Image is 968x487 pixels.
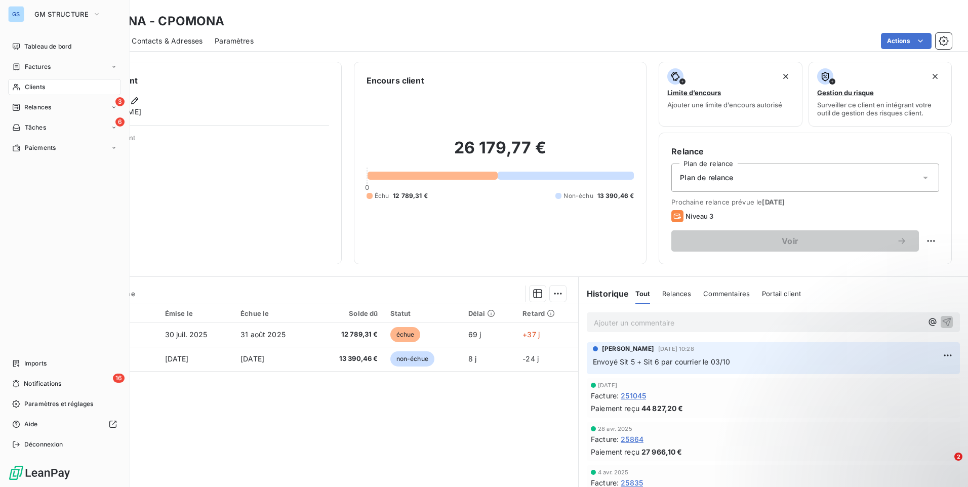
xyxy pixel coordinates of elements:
[881,33,932,49] button: Actions
[762,290,801,298] span: Portail client
[82,134,329,148] span: Propriétés Client
[24,420,38,429] span: Aide
[319,309,378,317] div: Solde dû
[215,36,254,46] span: Paramètres
[468,309,511,317] div: Délai
[113,374,125,383] span: 16
[8,6,24,22] div: GS
[8,465,71,481] img: Logo LeanPay
[61,74,329,87] h6: Informations client
[115,117,125,127] span: 6
[367,74,424,87] h6: Encours client
[602,344,654,353] span: [PERSON_NAME]
[468,354,476,363] span: 8 j
[683,237,897,245] span: Voir
[641,403,683,414] span: 44 827,20 €
[817,89,874,97] span: Gestion du risque
[680,173,733,183] span: Plan de relance
[685,212,713,220] span: Niveau 3
[563,191,593,200] span: Non-échu
[165,330,208,339] span: 30 juil. 2025
[522,330,540,339] span: +37 j
[597,191,634,200] span: 13 390,46 €
[165,354,189,363] span: [DATE]
[591,403,639,414] span: Paiement reçu
[390,327,421,342] span: échue
[24,42,71,51] span: Tableau de bord
[24,359,47,368] span: Imports
[240,309,307,317] div: Échue le
[24,379,61,388] span: Notifications
[390,351,434,367] span: non-échue
[667,89,721,97] span: Limite d’encours
[809,62,952,127] button: Gestion du risqueSurveiller ce client en intégrant votre outil de gestion des risques client.
[579,288,629,300] h6: Historique
[25,62,51,71] span: Factures
[375,191,389,200] span: Échu
[662,290,691,298] span: Relances
[25,83,45,92] span: Clients
[319,354,378,364] span: 13 390,46 €
[24,440,63,449] span: Déconnexion
[703,290,750,298] span: Commentaires
[762,198,785,206] span: [DATE]
[34,10,89,18] span: GM STRUCTURE
[132,36,203,46] span: Contacts & Adresses
[591,390,619,401] span: Facture :
[598,426,632,432] span: 28 avr. 2025
[659,62,802,127] button: Limite d’encoursAjouter une limite d’encours autorisé
[165,309,228,317] div: Émise le
[591,434,619,444] span: Facture :
[25,143,56,152] span: Paiements
[522,354,539,363] span: -24 j
[658,346,694,352] span: [DATE] 10:28
[591,447,639,457] span: Paiement reçu
[8,416,121,432] a: Aide
[641,447,682,457] span: 27 966,10 €
[393,191,428,200] span: 12 789,31 €
[25,123,46,132] span: Tâches
[667,101,782,109] span: Ajouter une limite d’encours autorisé
[24,399,93,409] span: Paramètres et réglages
[817,101,943,117] span: Surveiller ce client en intégrant votre outil de gestion des risques client.
[390,309,456,317] div: Statut
[671,198,939,206] span: Prochaine relance prévue le
[621,434,643,444] span: 25864
[598,469,629,475] span: 4 avr. 2025
[367,138,634,168] h2: 26 179,77 €
[365,183,369,191] span: 0
[635,290,651,298] span: Tout
[115,97,125,106] span: 3
[89,12,224,30] h3: POMONA - CPOMONA
[319,330,378,340] span: 12 789,31 €
[522,309,572,317] div: Retard
[24,103,51,112] span: Relances
[593,357,730,366] span: Envoyé Sit 5 + Sit 6 par courrier le 03/10
[934,453,958,477] iframe: Intercom live chat
[240,330,286,339] span: 31 août 2025
[954,453,962,461] span: 2
[240,354,264,363] span: [DATE]
[671,145,939,157] h6: Relance
[621,390,646,401] span: 251045
[598,382,617,388] span: [DATE]
[671,230,919,252] button: Voir
[468,330,481,339] span: 69 j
